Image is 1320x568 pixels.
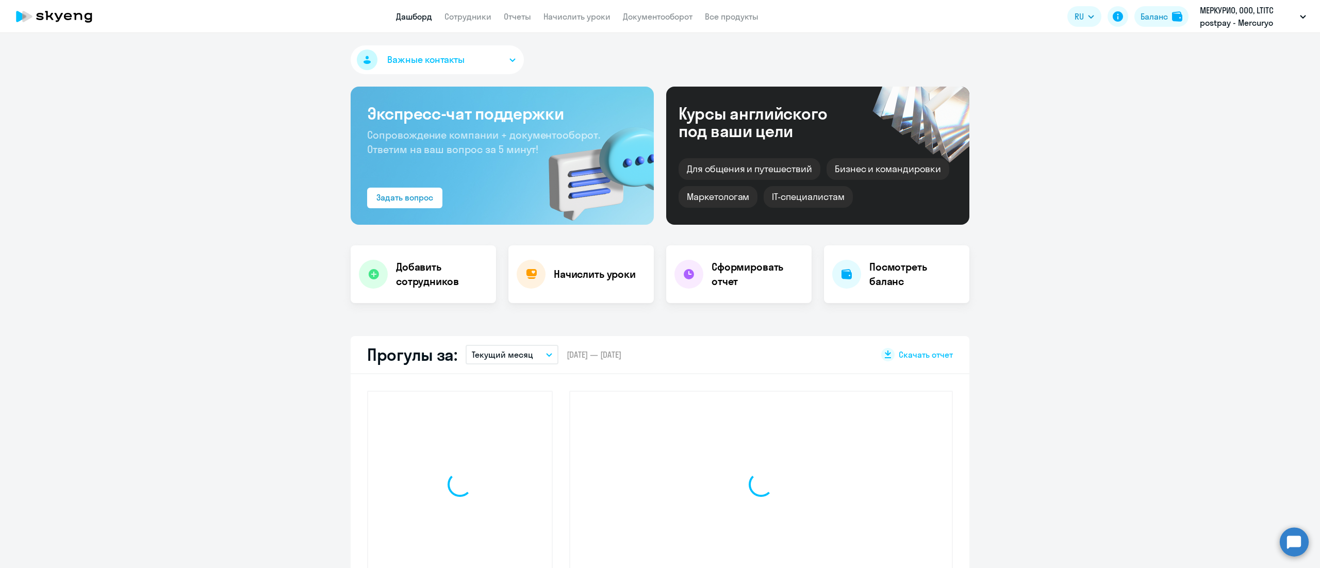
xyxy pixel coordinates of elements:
[679,105,855,140] div: Курсы английского под ваши цели
[504,11,531,22] a: Отчеты
[1141,10,1168,23] div: Баланс
[367,103,637,124] h3: Экспресс-чат поддержки
[367,128,600,156] span: Сопровождение компании + документооборот. Ответим на ваш вопрос за 5 минут!
[1172,11,1182,22] img: balance
[472,348,533,361] p: Текущий месяц
[534,109,654,225] img: bg-img
[543,11,610,22] a: Начислить уроки
[1195,4,1311,29] button: МЕРКУРИО, ООО, LTITC postpay - Mercuryo
[827,158,949,180] div: Бизнес и командировки
[396,11,432,22] a: Дашборд
[554,267,636,281] h4: Начислить уроки
[899,349,953,360] span: Скачать отчет
[1075,10,1084,23] span: RU
[623,11,692,22] a: Документооборот
[679,158,820,180] div: Для общения и путешествий
[376,191,433,204] div: Задать вопрос
[444,11,491,22] a: Сотрудники
[351,45,524,74] button: Важные контакты
[679,186,757,208] div: Маркетологам
[712,260,803,289] h4: Сформировать отчет
[387,53,465,66] span: Важные контакты
[764,186,852,208] div: IT-специалистам
[396,260,488,289] h4: Добавить сотрудников
[1200,4,1296,29] p: МЕРКУРИО, ООО, LTITC postpay - Mercuryo
[466,345,558,364] button: Текущий месяц
[705,11,758,22] a: Все продукты
[367,188,442,208] button: Задать вопрос
[567,349,621,360] span: [DATE] — [DATE]
[869,260,961,289] h4: Посмотреть баланс
[1134,6,1189,27] button: Балансbalance
[367,344,457,365] h2: Прогулы за:
[1067,6,1101,27] button: RU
